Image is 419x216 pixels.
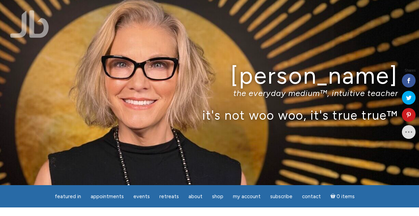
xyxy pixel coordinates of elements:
a: featured in [51,190,85,203]
span: Retreats [159,193,179,200]
span: Appointments [91,193,124,200]
a: Shop [208,190,227,203]
p: it's not woo woo, it's true true™ [21,108,398,122]
a: Retreats [155,190,183,203]
a: About [184,190,207,203]
span: My Account [233,193,261,200]
a: Events [129,190,154,203]
span: Events [133,193,150,200]
a: Contact [298,190,325,203]
p: the everyday medium™, intuitive teacher [21,88,398,98]
a: Appointments [87,190,128,203]
span: Shares [405,69,416,72]
span: Subscribe [270,193,292,200]
span: Shop [212,193,223,200]
h1: [PERSON_NAME] [21,63,398,88]
span: About [188,193,202,200]
span: Contact [302,193,321,200]
a: My Account [229,190,265,203]
span: 0 items [337,194,355,199]
img: Jamie Butler. The Everyday Medium [10,10,49,38]
a: Subscribe [266,190,297,203]
i: Cart [330,193,337,200]
a: Cart0 items [326,189,359,203]
span: featured in [55,193,81,200]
